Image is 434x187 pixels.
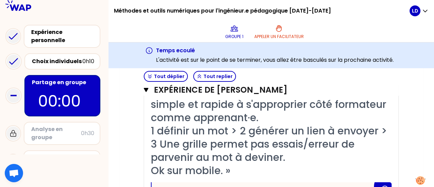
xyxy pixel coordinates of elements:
button: Groupe 1 [222,22,246,42]
button: Tout replier [193,71,236,82]
div: 0h30 [81,129,94,137]
div: Ouvrir le chat [5,164,23,182]
button: Tout déplier [144,71,188,82]
button: Appeler un facilitateur [252,22,307,42]
div: Une pause s'impose [31,154,82,170]
h3: Temps ecoulé [156,46,394,55]
div: 0h10 [82,57,94,66]
h3: Expérience de [PERSON_NAME] [154,85,373,95]
button: LD [410,5,429,16]
p: LD [412,7,418,14]
div: Analyse en groupe [31,125,81,142]
button: Expérience de [PERSON_NAME] [144,85,399,95]
p: Groupe 1 [225,34,243,39]
p: 00:00 [38,89,87,113]
div: Partage en groupe [32,78,94,87]
p: L'activité est sur le point de se terminer, vous allez être basculés sur la prochaine activité. [156,56,394,64]
span: « [DOMAIN_NAME][PERSON_NAME] : permet de faire *deviner des mots*, comme Mastermind le fait avec ... [151,57,390,178]
div: Choix individuels [32,57,82,66]
div: Expérience personnelle [31,28,94,44]
p: Appeler un facilitateur [254,34,304,39]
